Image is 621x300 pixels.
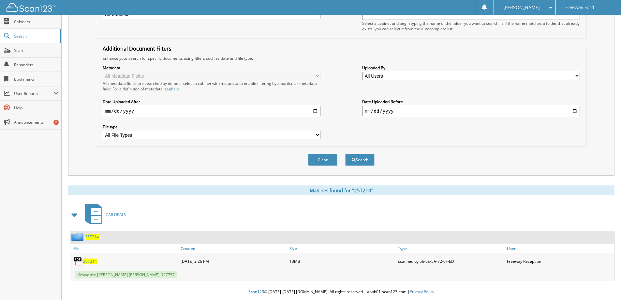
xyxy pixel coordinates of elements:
[362,106,580,116] input: end
[503,6,540,9] span: [PERSON_NAME]
[106,212,126,217] span: CAR DEALS
[7,3,55,12] img: scan123-logo-white.svg
[14,119,58,125] span: Announcements
[71,233,85,241] img: folder2.png
[396,255,505,268] div: scanned by 56-6E-5A-72-0F-ED
[14,76,58,82] span: Bookmarks
[103,106,320,116] input: start
[99,45,175,52] legend: Additional Document Filters
[103,99,320,104] label: Date Uploaded After
[85,234,99,240] a: 25T214
[565,6,594,9] span: Freeway Ford
[505,244,614,253] a: User
[362,65,580,71] label: Uploaded By
[103,124,320,130] label: File type
[362,21,580,32] div: Select a cabinet and begin typing the name of the folder you want to search in. If the name match...
[83,259,97,264] a: 25T214
[73,256,83,266] img: PDF.png
[81,202,126,228] a: CAR DEALS
[53,120,59,125] div: 7
[14,105,58,111] span: Help
[14,62,58,68] span: Reminders
[103,81,320,92] div: All metadata fields are searched by default. Select a cabinet with metadata to enable filtering b...
[505,255,614,268] div: Freeway Reception
[171,86,180,92] a: here
[103,65,320,71] label: Metadata
[288,255,397,268] div: 13MB
[179,255,288,268] div: [DATE] 2:26 PM
[62,284,621,300] div: © [DATE]-[DATE] [DOMAIN_NAME]. All rights reserved | appb01-scan123-com |
[14,19,58,24] span: Cabinets
[396,244,505,253] a: Type
[288,244,397,253] a: Size
[362,99,580,104] label: Date Uploaded Before
[308,154,337,166] button: Clear
[14,33,57,39] span: Search
[14,91,53,96] span: User Reports
[75,271,177,278] span: Keywords: [PERSON_NAME] [PERSON_NAME] D27757
[410,289,434,294] a: Privacy Policy
[68,185,614,195] div: Matches found for "25T214"
[14,48,58,53] span: Scan
[70,244,179,253] a: File
[99,55,583,61] div: Enhance your search for specific documents using filters such as date and file type.
[179,244,288,253] a: Created
[248,289,264,294] span: Scan123
[345,154,375,166] button: Search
